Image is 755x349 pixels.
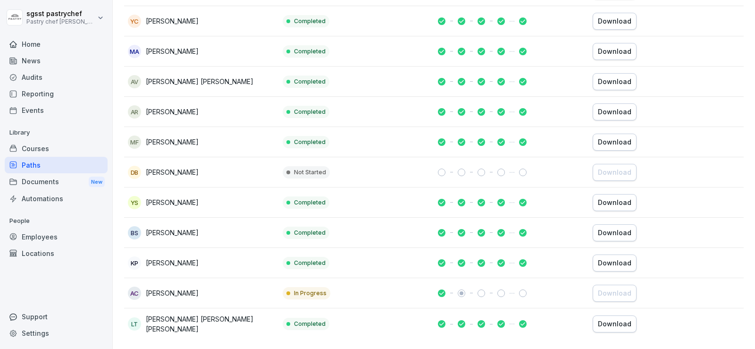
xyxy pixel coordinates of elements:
[128,317,141,331] div: LT
[598,16,631,26] div: Download
[5,308,108,325] div: Support
[89,177,105,187] div: New
[26,18,95,25] p: Pastry chef [PERSON_NAME] y Cocina gourmet
[128,75,141,88] div: AV
[5,85,108,102] a: Reporting
[146,258,199,268] p: [PERSON_NAME]
[128,166,141,179] div: DB
[598,228,631,238] div: Download
[5,36,108,52] a: Home
[5,325,108,341] a: Settings
[5,157,108,173] a: Paths
[146,288,199,298] p: [PERSON_NAME]
[593,134,637,151] button: Download
[593,285,637,302] button: Download
[128,105,141,119] div: AR
[294,17,326,26] p: Completed
[593,224,637,241] button: Download
[598,137,631,147] div: Download
[5,229,108,245] a: Employees
[146,107,199,117] p: [PERSON_NAME]
[146,167,199,177] p: [PERSON_NAME]
[294,229,326,237] p: Completed
[593,194,637,211] button: Download
[26,10,95,18] p: sgsst pastrychef
[5,140,108,157] a: Courses
[294,320,326,328] p: Completed
[598,258,631,268] div: Download
[598,77,631,87] div: Download
[593,315,637,332] button: Download
[5,173,108,191] a: DocumentsNew
[593,103,637,120] button: Download
[593,164,637,181] button: Download
[5,69,108,85] a: Audits
[146,16,199,26] p: [PERSON_NAME]
[128,226,141,239] div: BS
[146,228,199,238] p: [PERSON_NAME]
[5,173,108,191] div: Documents
[593,73,637,90] button: Download
[128,256,141,270] div: KP
[294,47,326,56] p: Completed
[5,125,108,140] p: Library
[598,107,631,117] div: Download
[128,287,141,300] div: AC
[146,197,199,207] p: [PERSON_NAME]
[5,102,108,119] a: Events
[128,136,141,149] div: MF
[294,289,327,298] p: In Progress
[5,245,108,262] a: Locations
[294,168,326,177] p: Not Started
[5,190,108,207] a: Automations
[598,197,631,208] div: Download
[598,288,631,298] div: Download
[593,255,637,272] button: Download
[294,138,326,146] p: Completed
[294,108,326,116] p: Completed
[146,77,253,86] p: [PERSON_NAME] [PERSON_NAME]
[128,45,141,58] div: MA
[294,259,326,267] p: Completed
[593,13,637,30] button: Download
[598,319,631,329] div: Download
[598,46,631,57] div: Download
[5,213,108,229] p: People
[294,77,326,86] p: Completed
[5,52,108,69] a: News
[146,137,199,147] p: [PERSON_NAME]
[593,43,637,60] button: Download
[598,167,631,178] div: Download
[146,314,275,334] p: [PERSON_NAME] [PERSON_NAME] [PERSON_NAME]
[146,46,199,56] p: [PERSON_NAME]
[128,15,141,28] div: YC
[294,198,326,207] p: Completed
[128,196,141,209] div: YS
